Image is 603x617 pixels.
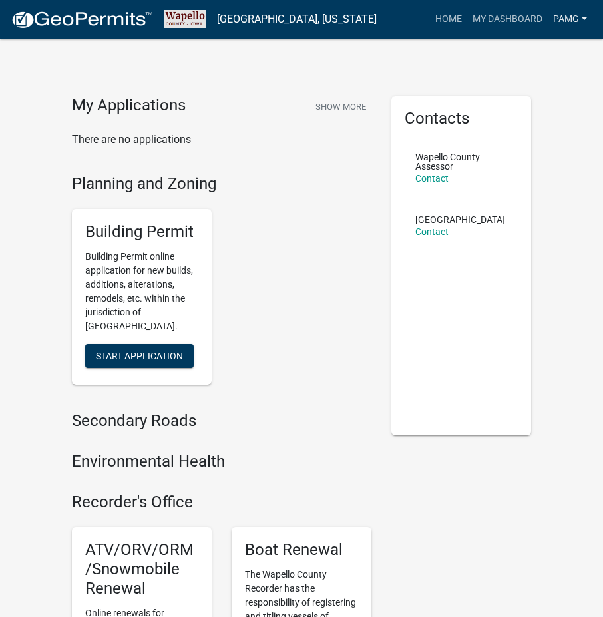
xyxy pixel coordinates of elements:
[72,493,371,512] h4: Recorder's Office
[85,222,198,242] h5: Building Permit
[72,96,186,116] h4: My Applications
[72,174,371,194] h4: Planning and Zoning
[96,351,183,361] span: Start Application
[72,411,371,431] h4: Secondary Roads
[85,344,194,368] button: Start Application
[217,8,377,31] a: [GEOGRAPHIC_DATA], [US_STATE]
[85,250,198,333] p: Building Permit online application for new builds, additions, alterations, remodels, etc. within ...
[415,173,449,184] a: Contact
[72,132,371,148] p: There are no applications
[415,152,507,171] p: Wapello County Assessor
[310,96,371,118] button: Show More
[72,452,371,471] h4: Environmental Health
[415,226,449,237] a: Contact
[85,540,198,598] h5: ATV/ORV/ORM/Snowmobile Renewal
[405,109,518,128] h5: Contacts
[430,7,467,32] a: Home
[467,7,548,32] a: My Dashboard
[415,215,505,224] p: [GEOGRAPHIC_DATA]
[245,540,358,560] h5: Boat Renewal
[164,10,206,28] img: Wapello County, Iowa
[548,7,592,32] a: Pamg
